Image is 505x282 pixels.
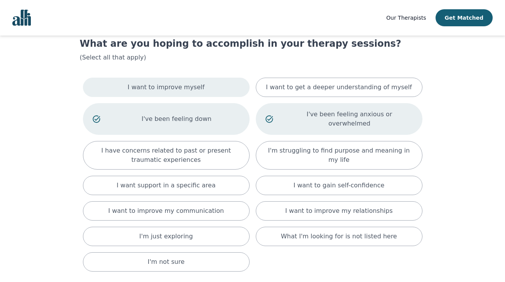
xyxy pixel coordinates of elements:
button: Get Matched [436,9,493,26]
p: What I'm looking for is not listed here [281,232,397,241]
p: I'm just exploring [139,232,193,241]
p: I want to get a deeper understanding of myself [266,83,412,92]
p: I want to improve myself [128,83,204,92]
h1: What are you hoping to accomplish in your therapy sessions? [80,37,426,50]
p: I've been feeling anxious or overwhelmed [286,110,413,128]
img: alli logo [12,10,31,26]
p: I have concerns related to past or present traumatic experiences [93,146,240,165]
p: I'm struggling to find purpose and meaning in my life [265,146,413,165]
p: I want to improve my communication [108,206,224,216]
a: Our Therapists [386,13,426,22]
p: (Select all that apply) [80,53,426,62]
p: I want to gain self-confidence [294,181,385,190]
span: Our Therapists [386,15,426,21]
p: I want to improve my relationships [285,206,392,216]
p: I've been feeling down [113,114,240,124]
p: I want support in a specific area [117,181,216,190]
p: I'm not sure [148,257,185,267]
